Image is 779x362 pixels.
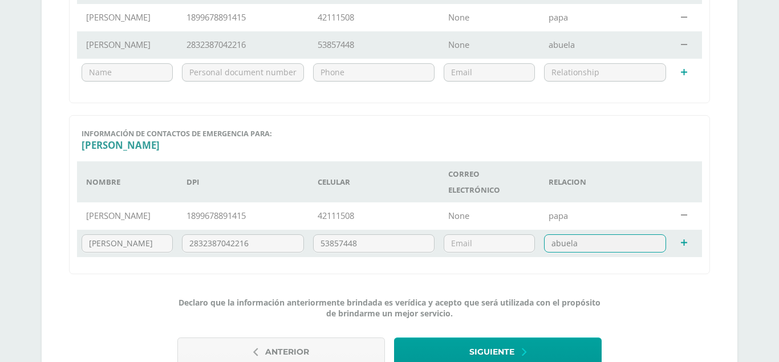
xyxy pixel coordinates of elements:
[77,4,177,31] td: [PERSON_NAME]
[182,64,303,81] input: Personal document number
[444,64,534,81] input: Email
[182,235,303,252] input: Personal document number
[439,161,539,202] th: Correo electrónico
[77,202,177,230] td: [PERSON_NAME]
[77,161,177,202] th: Nombre
[314,235,435,252] input: Phone
[77,31,177,59] td: [PERSON_NAME]
[545,64,666,81] input: Relationship
[545,235,666,252] input: Relationship
[539,31,671,59] td: abuela
[539,161,671,202] th: Relacion
[314,64,435,81] input: Phone
[82,128,272,139] span: Información de contactos de emergencia para:
[539,202,671,230] td: papa
[439,31,539,59] td: None
[309,161,440,202] th: Celular
[309,31,440,59] td: 53857448
[539,4,671,31] td: papa
[177,297,602,319] span: Declaro que la información anteriormente brindada es verídica y acepto que será utilizada con el ...
[177,31,309,59] td: 2832387042216
[177,202,309,230] td: 1899678891415
[309,4,440,31] td: 42111508
[439,4,539,31] td: None
[82,64,172,81] input: Name
[439,202,539,230] td: None
[309,202,440,230] td: 42111508
[82,235,172,252] input: Name
[82,139,697,152] h3: [PERSON_NAME]
[177,161,309,202] th: DPI
[177,4,309,31] td: 1899678891415
[444,235,534,252] input: Email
